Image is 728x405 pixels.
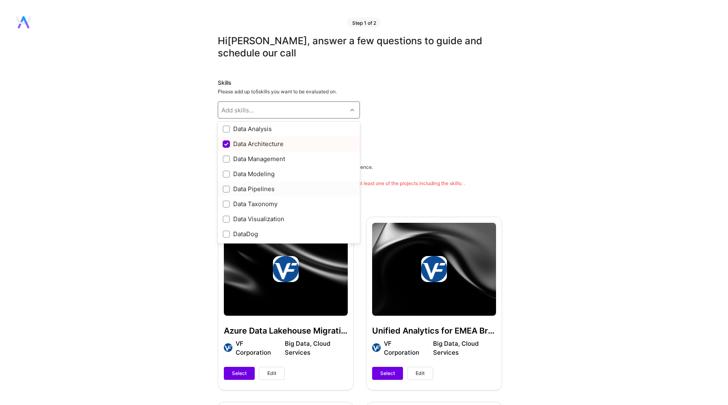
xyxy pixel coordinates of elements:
span: Select [232,370,247,377]
div: DataDog [223,230,355,238]
span: Edit [267,370,276,377]
div: Please add up to 5 skills you want to be evaluated on. [218,88,502,95]
button: Select [372,367,403,380]
div: Data Visualization [223,215,355,223]
span: Edit [416,370,425,377]
div: Hi [PERSON_NAME] , answer a few questions to guide and schedule our call [218,35,502,59]
div: Data Architecture [223,140,355,148]
button: Edit [259,367,285,380]
div: Data Analysis [223,125,355,133]
div: Data Modeling [223,170,355,178]
button: Select [224,367,255,380]
div: Data Taxonomy [223,200,355,208]
div: Step 1 of 2 [347,17,381,27]
div: Skills [218,79,502,87]
div: Add skills... [221,106,254,114]
button: Edit [407,367,433,380]
div: Data Pipelines [223,185,355,193]
span: Select [380,370,395,377]
i: icon Chevron [350,108,354,112]
div: Data Management [223,155,355,163]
